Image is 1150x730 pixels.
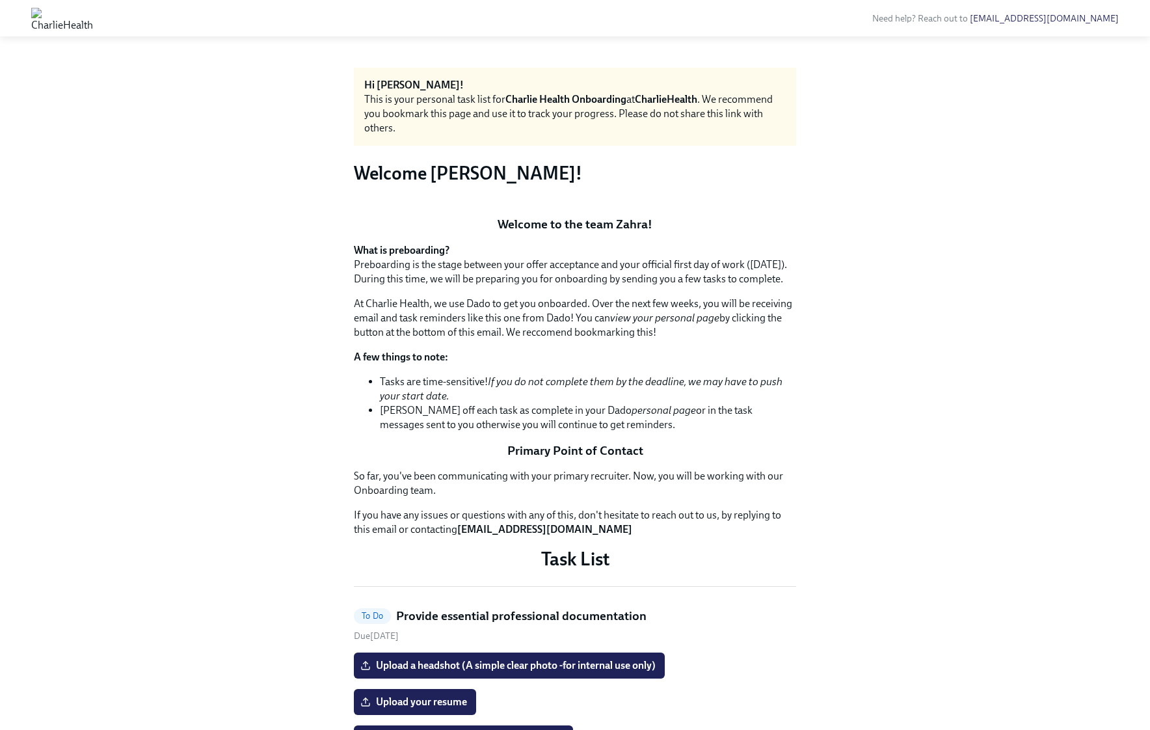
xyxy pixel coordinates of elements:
h3: Welcome [PERSON_NAME]! [354,161,796,185]
span: Upload your resume [363,696,467,709]
img: CharlieHealth [31,8,93,29]
label: Upload a headshot (A simple clear photo -for internal use only) [354,653,665,679]
strong: What is preboarding? [354,244,449,256]
em: view your personal page [610,312,719,324]
strong: Charlie Health Onboarding [505,93,626,105]
em: If you do not complete them by the deadline, we may have to push your start date. [380,375,782,402]
p: Preboarding is the stage between your offer acceptance and your official first day of work ([DATE... [354,243,796,286]
strong: [EMAIL_ADDRESS][DOMAIN_NAME] [457,523,632,535]
strong: Hi [PERSON_NAME]! [364,79,464,91]
p: Task List [354,547,796,571]
p: So far, you've been communicating with your primary recruiter. Now, you will be working with our ... [354,469,796,498]
a: To DoProvide essential professional documentationDue[DATE] [354,608,796,642]
span: To Do [354,611,391,621]
li: Tasks are time-sensitive! [380,375,796,403]
strong: CharlieHealth [635,93,697,105]
a: [EMAIL_ADDRESS][DOMAIN_NAME] [970,13,1119,24]
p: Primary Point of Contact [354,442,796,459]
label: Upload your resume [354,689,476,715]
em: personal page [632,404,696,416]
strong: A few things to note: [354,351,448,363]
span: Need help? Reach out to [872,13,1119,24]
span: Friday, August 29th 2025, 10:00 am [354,630,399,642]
span: Upload a headshot (A simple clear photo -for internal use only) [363,659,656,672]
strong: Welcome to the team Zahra! [498,217,652,232]
p: At Charlie Health, we use Dado to get you onboarded. Over the next few weeks, you will be receivi... [354,297,796,340]
p: If you have any issues or questions with any of this, don't hesitate to reach out to us, by reply... [354,508,796,537]
li: [PERSON_NAME] off each task as complete in your Dado or in the task messages sent to you otherwis... [380,403,796,432]
div: This is your personal task list for at . We recommend you bookmark this page and use it to track ... [364,92,786,135]
h5: Provide essential professional documentation [396,608,647,625]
